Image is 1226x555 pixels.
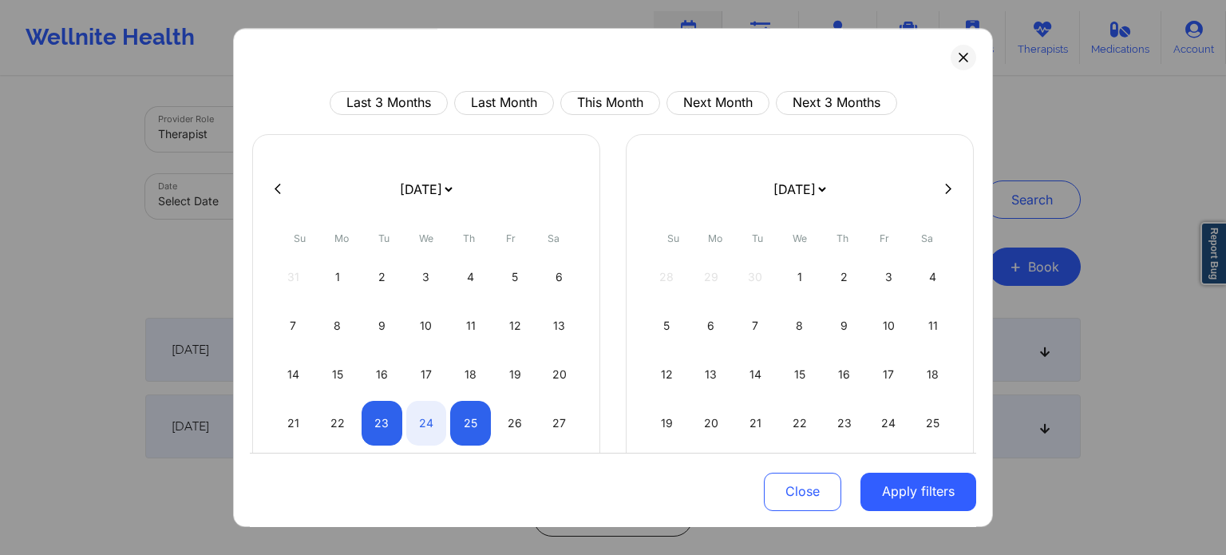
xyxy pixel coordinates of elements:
[273,352,314,397] div: Sun Sep 14 2025
[560,91,660,115] button: This Month
[318,450,358,494] div: Mon Sep 29 2025
[495,255,536,299] div: Fri Sep 05 2025
[868,450,909,494] div: Fri Oct 31 2025
[691,401,732,446] div: Mon Oct 20 2025
[824,352,864,397] div: Thu Oct 16 2025
[539,401,579,446] div: Sat Sep 27 2025
[362,303,402,348] div: Tue Sep 09 2025
[868,303,909,348] div: Fri Oct 10 2025
[495,303,536,348] div: Fri Sep 12 2025
[318,401,358,446] div: Mon Sep 22 2025
[362,401,402,446] div: Tue Sep 23 2025
[419,232,433,244] abbr: Wednesday
[824,450,864,494] div: Thu Oct 30 2025
[667,232,679,244] abbr: Sunday
[780,401,821,446] div: Wed Oct 22 2025
[406,401,447,446] div: Wed Sep 24 2025
[273,303,314,348] div: Sun Sep 07 2025
[273,401,314,446] div: Sun Sep 21 2025
[334,232,349,244] abbr: Monday
[921,232,933,244] abbr: Saturday
[691,450,732,494] div: Mon Oct 27 2025
[824,255,864,299] div: Thu Oct 02 2025
[691,303,732,348] div: Mon Oct 06 2025
[647,303,687,348] div: Sun Oct 05 2025
[450,255,491,299] div: Thu Sep 04 2025
[880,232,889,244] abbr: Friday
[780,303,821,348] div: Wed Oct 08 2025
[780,255,821,299] div: Wed Oct 01 2025
[691,352,732,397] div: Mon Oct 13 2025
[318,352,358,397] div: Mon Sep 15 2025
[647,450,687,494] div: Sun Oct 26 2025
[406,255,447,299] div: Wed Sep 03 2025
[666,91,769,115] button: Next Month
[868,352,909,397] div: Fri Oct 17 2025
[406,352,447,397] div: Wed Sep 17 2025
[735,401,776,446] div: Tue Oct 21 2025
[735,303,776,348] div: Tue Oct 07 2025
[708,232,722,244] abbr: Monday
[318,303,358,348] div: Mon Sep 08 2025
[836,232,848,244] abbr: Thursday
[793,232,807,244] abbr: Wednesday
[454,91,554,115] button: Last Month
[912,401,953,446] div: Sat Oct 25 2025
[450,401,491,446] div: Thu Sep 25 2025
[506,232,516,244] abbr: Friday
[539,255,579,299] div: Sat Sep 06 2025
[378,232,390,244] abbr: Tuesday
[539,352,579,397] div: Sat Sep 20 2025
[495,401,536,446] div: Fri Sep 26 2025
[824,401,864,446] div: Thu Oct 23 2025
[495,352,536,397] div: Fri Sep 19 2025
[780,352,821,397] div: Wed Oct 15 2025
[735,352,776,397] div: Tue Oct 14 2025
[764,472,841,510] button: Close
[463,232,475,244] abbr: Thursday
[548,232,560,244] abbr: Saturday
[912,352,953,397] div: Sat Oct 18 2025
[868,401,909,446] div: Fri Oct 24 2025
[868,255,909,299] div: Fri Oct 03 2025
[318,255,358,299] div: Mon Sep 01 2025
[539,303,579,348] div: Sat Sep 13 2025
[330,91,448,115] button: Last 3 Months
[647,401,687,446] div: Sun Oct 19 2025
[776,91,897,115] button: Next 3 Months
[912,303,953,348] div: Sat Oct 11 2025
[752,232,763,244] abbr: Tuesday
[362,352,402,397] div: Tue Sep 16 2025
[780,450,821,494] div: Wed Oct 29 2025
[824,303,864,348] div: Thu Oct 09 2025
[647,352,687,397] div: Sun Oct 12 2025
[273,450,314,494] div: Sun Sep 28 2025
[860,472,976,510] button: Apply filters
[912,255,953,299] div: Sat Oct 04 2025
[450,303,491,348] div: Thu Sep 11 2025
[450,352,491,397] div: Thu Sep 18 2025
[362,450,402,494] div: Tue Sep 30 2025
[735,450,776,494] div: Tue Oct 28 2025
[294,232,306,244] abbr: Sunday
[406,303,447,348] div: Wed Sep 10 2025
[362,255,402,299] div: Tue Sep 02 2025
